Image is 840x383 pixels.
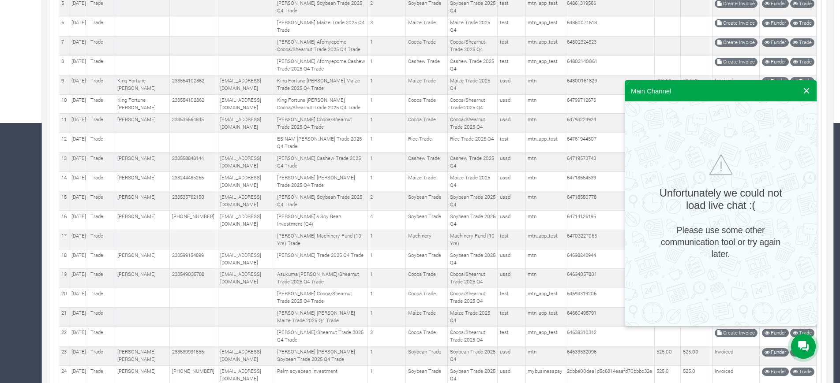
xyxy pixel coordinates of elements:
td: King Fortune [PERSON_NAME] Maize Trade 2025 Q4 Trade [275,75,367,94]
td: Maize Trade 2025 Q4 [448,17,498,36]
td: mtn [525,172,565,191]
td: Cocoa/Shearnut Trade 2025 Q4 [448,268,498,288]
td: 1 [368,133,406,152]
td: 233554102862 [170,75,218,94]
button: Close widget [799,80,814,101]
td: [DATE] [69,56,88,75]
td: 64802140061 [565,56,654,75]
td: test [498,230,525,249]
td: 64761944507 [565,133,654,152]
td: Machinery [406,230,448,249]
td: 233554102862 [170,94,218,114]
td: Trade [88,230,115,249]
td: 64703227065 [565,230,654,249]
td: ussd [498,152,525,172]
td: [PERSON_NAME] [115,114,170,133]
td: Rice Trade 2025 Q4 [448,133,498,152]
td: Maize Trade [406,172,448,191]
td: mtn_app_test [525,288,565,307]
td: King Fortune [PERSON_NAME] [115,94,170,114]
td: Trade [88,114,115,133]
td: 15 [59,191,69,211]
td: ussd [498,114,525,133]
td: [PERSON_NAME] [115,249,170,269]
td: [DATE] [69,36,88,56]
td: ESINAM [PERSON_NAME] Trade 2025 Q4 Trade [275,133,367,152]
td: 787.50 [681,75,712,94]
td: Soybean Trade 2025 Q4 [448,191,498,211]
td: [DATE] [69,114,88,133]
td: [EMAIL_ADDRESS][DOMAIN_NAME] [218,211,275,230]
td: test [498,327,525,346]
td: Soybean Trade 2025 Q4 [448,346,498,365]
td: [EMAIL_ADDRESS][DOMAIN_NAME] [218,114,275,133]
td: test [498,17,525,36]
td: 1 [368,152,406,172]
td: [EMAIL_ADDRESS][DOMAIN_NAME] [218,249,275,269]
td: 525.00 [654,346,680,365]
td: Cocoa Trade [406,94,448,114]
td: [EMAIL_ADDRESS][DOMAIN_NAME] [218,268,275,288]
td: ussd [498,211,525,230]
td: Cocoa/Shearnut Trade 2025 Q4 [448,114,498,133]
td: 64693319206 [565,288,654,307]
a: Funder [762,368,789,376]
td: 11 [59,114,69,133]
td: [PERSON_NAME] [115,152,170,172]
td: [EMAIL_ADDRESS][DOMAIN_NAME] [218,172,275,191]
td: test [498,36,525,56]
td: [PERSON_NAME] [PERSON_NAME] Maize Trade 2025 Q4 Trade [275,307,367,327]
td: Trade [88,17,115,36]
td: mtn [525,268,565,288]
td: Trade [88,94,115,114]
td: Cocoa/Shearnut Trade 2025 Q4 [448,36,498,56]
a: Trade [790,329,814,337]
td: 6 [59,17,69,36]
td: Soybean Trade [406,249,448,269]
td: Trade [88,346,115,365]
td: Machinery Fund (10 Yrs) [448,230,498,249]
td: mtn [525,249,565,269]
td: 64694057801 [565,268,654,288]
a: Create Invoice [715,19,757,27]
td: [PERSON_NAME]'s Soy Bean Investment (Q4) [275,211,367,230]
td: Soybean Trade [406,346,448,365]
td: 18 [59,249,69,269]
td: 21 [59,307,69,327]
td: [PERSON_NAME] Soybean Trade 2025 Q4 Trade [275,191,367,211]
td: King Fortune [PERSON_NAME] Cocoa/Shearnut Trade 2025 Q4 Trade [275,94,367,114]
td: [DATE] [69,288,88,307]
td: test [498,56,525,75]
a: Trade [790,77,814,86]
td: Trade [88,36,115,56]
td: [PERSON_NAME] Trade 2025 Q4 Trade [275,249,367,269]
td: mtn_app_test [525,133,565,152]
td: 2 [368,191,406,211]
td: 1 [368,346,406,365]
td: Asukuma [PERSON_NAME]/Shearnut Trade 2025 Q4 Trade [275,268,367,288]
td: 16 [59,211,69,230]
td: [DATE] [69,268,88,288]
td: 233549035788 [170,268,218,288]
td: [PERSON_NAME] [115,191,170,211]
td: mtn [525,94,565,114]
td: 8 [59,56,69,75]
a: Create Invoice [715,329,757,337]
td: Rice Trade [406,133,448,152]
td: 1 [368,94,406,114]
a: Funder [762,58,789,66]
td: [PERSON_NAME] [PERSON_NAME] [115,346,170,365]
td: Trade [88,268,115,288]
td: Cocoa Trade [406,114,448,133]
a: Funder [762,77,789,86]
td: Maize Trade 2025 Q4 [448,307,498,327]
td: 64850071618 [565,17,654,36]
td: test [498,307,525,327]
td: Maize Trade 2025 Q4 [448,172,498,191]
td: Cashew Trade [406,56,448,75]
td: mtn [525,114,565,133]
td: Cashew Trade 2025 Q4 [448,152,498,172]
td: 233539931556 [170,346,218,365]
td: [DATE] [69,191,88,211]
td: [DATE] [69,346,88,365]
